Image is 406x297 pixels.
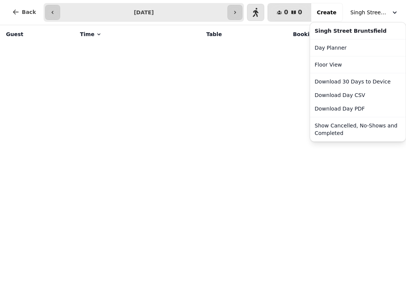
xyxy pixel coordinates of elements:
button: Singh Street Bruntsfield [346,6,403,19]
a: Day Planner [312,41,404,55]
button: Show Cancelled, No-Shows and Completed [312,119,404,140]
button: Download Day PDF [312,102,404,115]
div: Singh Street Bruntsfield [310,22,406,142]
button: Download 30 Days to Device [312,75,404,88]
span: Singh Street Bruntsfield [350,9,388,16]
a: Floor View [312,58,404,71]
button: Download Day CSV [312,88,404,102]
div: Singh Street Bruntsfield [312,24,404,38]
